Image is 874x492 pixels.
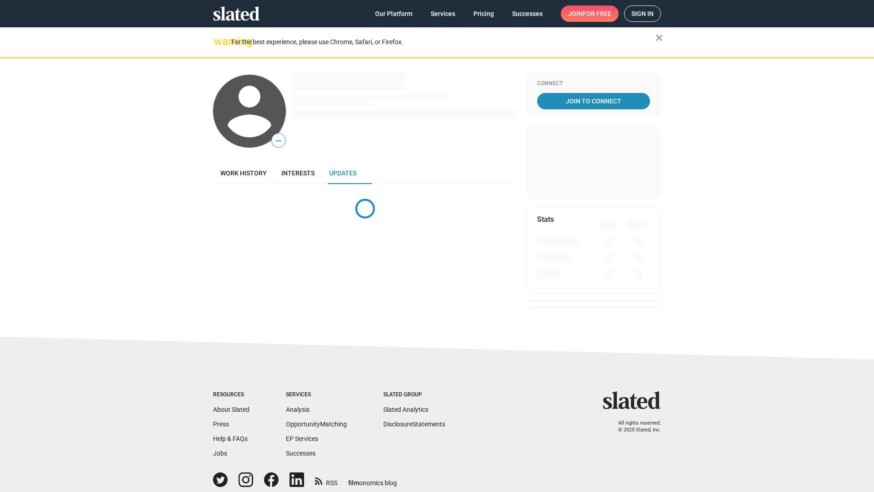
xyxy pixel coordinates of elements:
a: DisclosureStatements [383,420,445,428]
span: film [348,479,359,487]
a: Slated Analytics [383,406,428,413]
a: Services [423,5,462,22]
a: RSS [315,473,337,487]
a: Sign in [624,5,661,22]
div: Connect [537,80,650,87]
mat-icon: close [654,32,665,43]
a: Successes [505,5,550,22]
span: — [272,135,285,147]
div: Resources [213,391,249,399]
mat-card-title: Stats [537,215,554,224]
a: Interests [274,162,322,184]
span: for free [583,5,611,22]
span: Join [568,5,611,22]
span: Updates [329,169,356,177]
a: Jobs [213,450,227,457]
a: Press [213,420,229,428]
div: Services [286,391,347,399]
a: Help & FAQs [213,435,248,442]
a: Work history [213,162,274,184]
a: Our Platform [368,5,420,22]
span: Successes [512,5,543,22]
a: Updates [322,162,364,184]
span: Join To Connect [539,93,648,109]
span: Work history [220,169,267,177]
mat-icon: warning [214,36,225,47]
a: filmonomics blog [348,471,397,487]
span: Interests [281,169,315,177]
div: Slated Group [383,391,445,399]
span: Pricing [473,5,494,22]
a: OpportunityMatching [286,420,347,428]
span: Services [431,5,455,22]
a: Successes [286,450,315,457]
a: About Slated [213,406,249,413]
a: EP Services [286,435,318,442]
div: For the best experience, please use Chrome, Safari, or Firefox. [231,36,655,48]
a: Joinfor free [561,5,619,22]
a: Join To Connect [537,93,650,109]
a: Analysis [286,406,310,413]
a: Pricing [466,5,501,22]
p: All rights reserved. © 2025 Slated, Inc. [609,420,661,433]
span: Our Platform [375,5,412,22]
span: Sign in [631,6,654,21]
